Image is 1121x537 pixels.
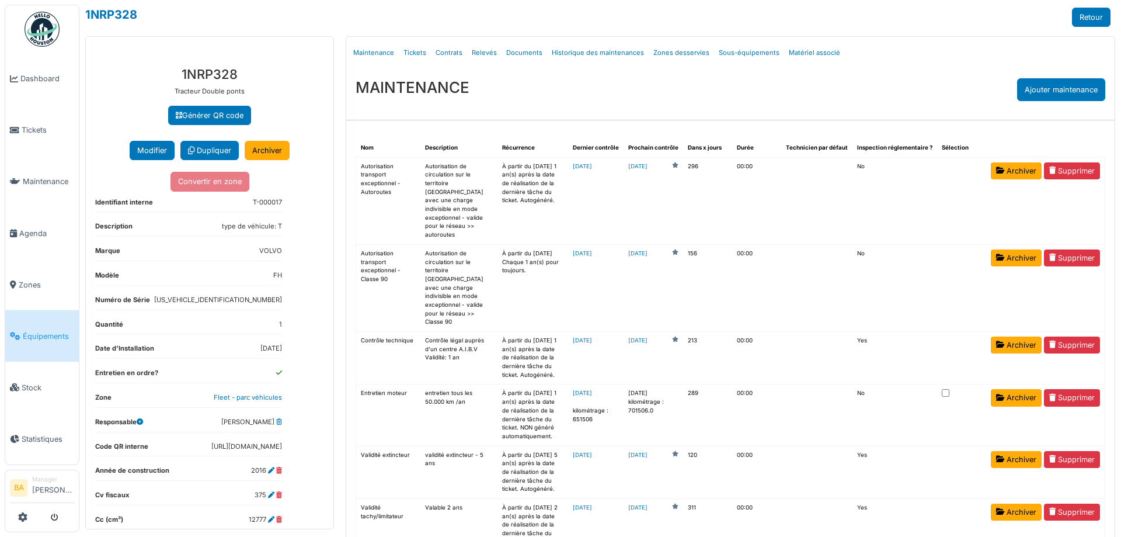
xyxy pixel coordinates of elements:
[991,250,1042,266] a: Archiver
[497,157,568,244] td: À partir du [DATE] 1 an(s) après la date de réalisation de la dernière tâche du ticket. Autogénéré.
[214,393,282,401] a: Fleet - parc véhicules
[5,105,79,156] a: Tickets
[683,446,732,498] td: 120
[732,157,781,244] td: 00:00
[356,244,421,331] td: Autorisation transport exceptionnel - Classe 90
[683,332,732,384] td: 213
[1072,8,1110,27] a: Retour
[683,157,732,244] td: 296
[1044,389,1100,406] a: Supprimer
[573,163,592,169] a: [DATE]
[420,157,497,244] td: Autorisation de circulation sur le territoire [GEOGRAPHIC_DATA] avec une charge indivisible en mo...
[356,384,421,446] td: Entretien moteur
[249,515,282,525] dd: 12777
[573,390,592,396] a: [DATE]
[497,332,568,384] td: À partir du [DATE] 1 an(s) après la date de réalisation de la dernière tâche du ticket. Autogénéré.
[573,504,592,511] a: [DATE]
[624,384,683,446] td: [DATE] kilométrage : 701506.0
[5,310,79,362] a: Équipements
[497,384,568,446] td: À partir du [DATE] 1 an(s) après la date de réalisation de la dernière tâche du ticket. NON génér...
[95,466,169,480] dt: Année de construction
[211,442,282,452] dd: [URL][DOMAIN_NAME]
[180,141,239,160] a: Dupliquer
[260,344,282,354] dd: [DATE]
[356,332,421,384] td: Contrôle technique
[95,442,148,456] dt: Code QR interne
[857,504,867,511] span: translation missing: fr.shared.yes
[991,389,1042,406] a: Archiver
[19,279,74,290] span: Zones
[497,244,568,331] td: À partir du [DATE] Chaque 1 an(s) pour toujours.
[683,139,732,157] th: Dans x jours
[497,139,568,157] th: Récurrence
[95,221,133,236] dt: Description
[95,320,123,334] dt: Quantité
[25,12,60,47] img: Badge_color-CXgf-gQk.svg
[95,198,153,212] dt: Identifiant interne
[22,434,74,445] span: Statistiques
[568,139,624,157] th: Dernier contrôle
[19,228,74,239] span: Agenda
[628,337,647,345] a: [DATE]
[1044,337,1100,354] a: Supprimer
[5,53,79,105] a: Dashboard
[784,39,845,67] a: Matériel associé
[683,244,732,331] td: 156
[1044,250,1100,266] a: Supprimer
[95,490,129,505] dt: Cv fiscaux
[420,446,497,498] td: validité extincteur - 5 ans
[937,139,986,157] th: Sélection
[32,475,74,500] li: [PERSON_NAME]
[991,451,1042,468] a: Archiver
[857,390,865,396] span: translation missing: fr.shared.no
[222,221,282,231] dd: type de véhicule: T
[10,479,27,497] li: BA
[95,86,324,96] p: Tracteur Double ponts
[221,417,282,427] dd: [PERSON_NAME]
[568,384,624,446] td: kilométrage : 651506
[991,504,1042,521] a: Archiver
[259,246,282,256] dd: VOLVO
[857,337,867,344] span: translation missing: fr.shared.yes
[95,295,150,310] dt: Numéro de Série
[255,490,282,500] dd: 375
[22,124,74,136] span: Tickets
[649,39,714,67] a: Zones desservies
[20,73,74,84] span: Dashboard
[5,156,79,207] a: Maintenance
[628,250,647,258] a: [DATE]
[23,176,74,187] span: Maintenance
[420,384,497,446] td: entretien tous les 50.000 km /an
[547,39,649,67] a: Historique des maintenances
[95,368,158,383] dt: Entretien en ordre?
[356,157,421,244] td: Autorisation transport exceptionnel - Autoroutes
[732,332,781,384] td: 00:00
[781,139,852,157] th: Technicien par défaut
[95,271,119,285] dt: Modèle
[1044,504,1100,521] a: Supprimer
[95,67,324,82] h3: 1NRP328
[852,139,937,157] th: Inspection réglementaire ?
[85,8,137,22] a: 1NRP328
[22,382,74,393] span: Stock
[5,207,79,259] a: Agenda
[573,452,592,458] a: [DATE]
[5,259,79,310] a: Zones
[356,139,421,157] th: Nom
[573,250,592,257] a: [DATE]
[467,39,502,67] a: Relevés
[420,332,497,384] td: Contrôle légal auprès d'un centre A.I.B.V Validité: 1 an
[732,139,781,157] th: Durée
[5,413,79,465] a: Statistiques
[95,417,143,432] dt: Responsable
[857,250,865,257] span: translation missing: fr.shared.no
[624,139,683,157] th: Prochain contrôle
[95,393,112,407] dt: Zone
[420,139,497,157] th: Description
[95,344,154,358] dt: Date d'Installation
[245,141,290,160] a: Archiver
[1044,162,1100,179] a: Supprimer
[628,451,647,460] a: [DATE]
[732,244,781,331] td: 00:00
[95,515,123,529] dt: Cc (cm³)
